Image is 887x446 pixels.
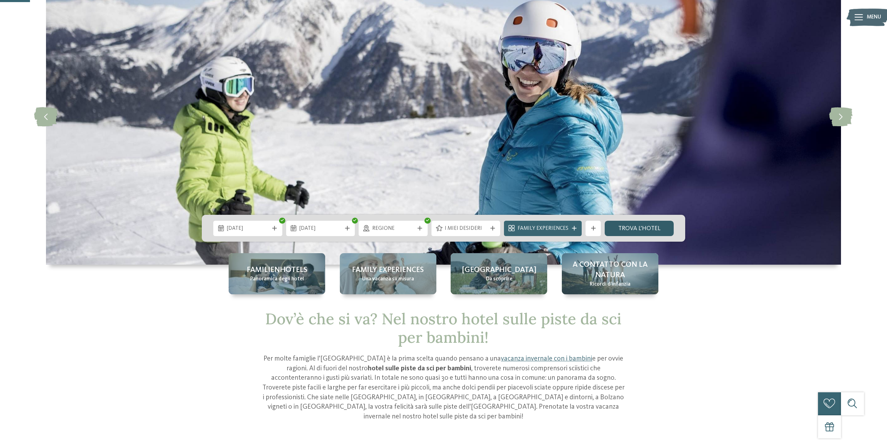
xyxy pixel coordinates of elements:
[562,253,658,294] a: Hotel sulle piste da sci per bambini: divertimento senza confini A contatto con la natura Ricordi...
[247,265,307,275] span: Familienhotels
[462,265,536,275] span: [GEOGRAPHIC_DATA]
[518,225,568,233] span: Family Experiences
[372,225,414,233] span: Regione
[368,365,471,372] strong: hotel sulle piste da sci per bambini
[299,225,342,233] span: [DATE]
[590,281,630,288] span: Ricordi d’infanzia
[605,221,674,236] a: trova l’hotel
[265,309,621,347] span: Dov’è che si va? Nel nostro hotel sulle piste da sci per bambini!
[486,275,512,283] span: Da scoprire
[352,265,424,275] span: Family experiences
[340,253,436,294] a: Hotel sulle piste da sci per bambini: divertimento senza confini Family experiences Una vacanza s...
[501,355,592,362] a: vacanza invernale con i bambini
[229,253,325,294] a: Hotel sulle piste da sci per bambini: divertimento senza confini Familienhotels Panoramica degli ...
[227,225,269,233] span: [DATE]
[261,354,626,422] p: Per molte famiglie l'[GEOGRAPHIC_DATA] è la prima scelta quando pensano a una e per ovvie ragioni...
[250,275,304,283] span: Panoramica degli hotel
[445,225,487,233] span: I miei desideri
[362,275,414,283] span: Una vacanza su misura
[569,259,651,281] span: A contatto con la natura
[451,253,547,294] a: Hotel sulle piste da sci per bambini: divertimento senza confini [GEOGRAPHIC_DATA] Da scoprire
